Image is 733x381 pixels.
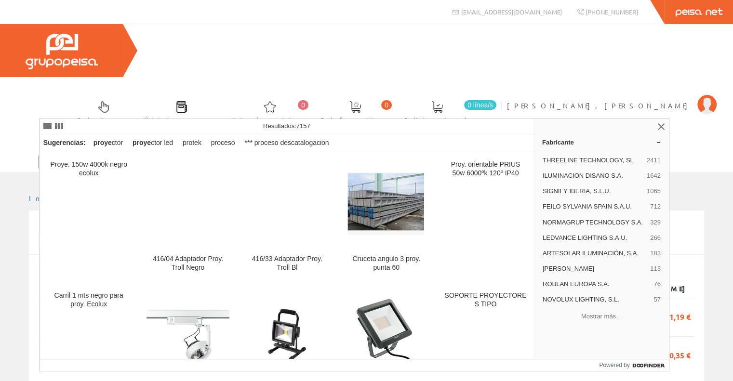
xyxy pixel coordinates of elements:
span: Pedido actual [404,115,470,124]
span: [EMAIL_ADDRESS][DOMAIN_NAME] [461,8,562,16]
div: Proy. orientable PRIUS 50w 6000ºk 120º IP40 [444,160,527,178]
div: Proye. 150w 4000k negro ecolux [47,160,131,178]
a: Últimas compras [135,93,223,128]
span: 2411 [647,156,661,165]
div: *** proceso descatalogacion [240,134,333,152]
strong: proye [133,139,151,146]
span: Resultados: [263,122,310,130]
a: Proye. 150w 4000k negro ecolux [40,153,138,283]
a: Cruceta angulo 3 proy. punta 60 Cruceta angulo 3 proy. punta 60 [337,153,436,283]
img: Cruceta angulo 3 proy. punta 60 [345,172,428,235]
span: [PHONE_NUMBER] [586,8,638,16]
a: Inicio [29,194,70,202]
span: ROBLAN EUROPA S.A. [543,280,650,289]
span: 266 [650,234,661,242]
span: 0 línea/s [464,100,496,110]
img: Lpro10bat Proy. Led A Bateria 10w 4000k C/soporte [245,306,329,363]
div: proceso [207,134,239,152]
img: Proy. 50w BVP105 LED45 / 840 PSU VWB100 4500L negro Phil [345,293,428,377]
span: 7157 [296,122,310,130]
div: SOPORTE PROYECTORES TIPO [444,291,527,309]
span: 113 [650,264,661,273]
div: Carril 1 mts negro para proy. Ecolux [47,291,131,309]
span: NORMAGRUP TECHNOLOGY S.A. [543,218,646,227]
span: Art. favoritos [233,115,306,124]
span: 57 [653,295,660,304]
span: LEDVANCE LIGHTING S.A.U. [543,234,646,242]
div: Sugerencias: [40,136,88,150]
span: Ped. favoritos [321,115,389,124]
span: NOVOLUX LIGHTING, S.L. [543,295,650,304]
span: 1065 [647,187,661,196]
div: protek [179,134,205,152]
span: [PERSON_NAME], [PERSON_NAME] [507,101,693,110]
span: 0 [298,100,308,110]
span: 76 [653,280,660,289]
span: 329 [650,218,661,227]
strong: proye [93,139,112,146]
span: Powered by [599,361,629,369]
span: THREELINE TECHNOLOGY, SL [543,156,643,165]
span: 650,35 € [661,346,691,363]
div: Cruceta angulo 3 proy. punta 60 [345,255,428,272]
div: 416/04 Adaptador Proy. Troll Negro [147,255,230,272]
span: 0 [381,100,392,110]
a: Proy. orientable PRIUS 50w 6000ºk 120º IP40 [436,153,535,283]
span: Selectores [78,115,130,124]
img: Grupo Peisa [26,34,98,69]
span: [PERSON_NAME] [543,264,646,273]
a: Powered by [599,359,669,371]
a: Fabricante [534,134,669,150]
span: ILUMINACION DISANO S.A. [543,171,643,180]
span: -41,19 € [663,308,691,324]
span: 712 [650,202,661,211]
img: PROY.HAITI PROY BA.QR-111 75W 230V DIM [147,293,230,377]
span: ARTESOLAR ILUMINACIÓN, S.A. [543,249,646,258]
button: Mostrar más… [538,309,665,325]
a: 416/04 Adaptador Proy. Troll Negro 416/04 Adaptador Proy. Troll Negro [139,153,238,283]
span: FEILO SYLVANIA SPAIN S.A.U. [543,202,646,211]
div: ctor led [129,134,177,152]
div: ctor [90,134,127,152]
a: 416/33 Adaptador Proy. Troll Bl 416/33 Adaptador Proy. Troll Bl [238,153,336,283]
span: Últimas compras [145,115,218,124]
a: [PERSON_NAME], [PERSON_NAME] [507,93,717,102]
span: 1642 [647,171,661,180]
div: 416/33 Adaptador Proy. Troll Bl [245,255,329,272]
span: SIGNIFY IBERIA, S.L.U. [543,187,643,196]
a: Selectores [68,93,134,128]
span: 183 [650,249,661,258]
